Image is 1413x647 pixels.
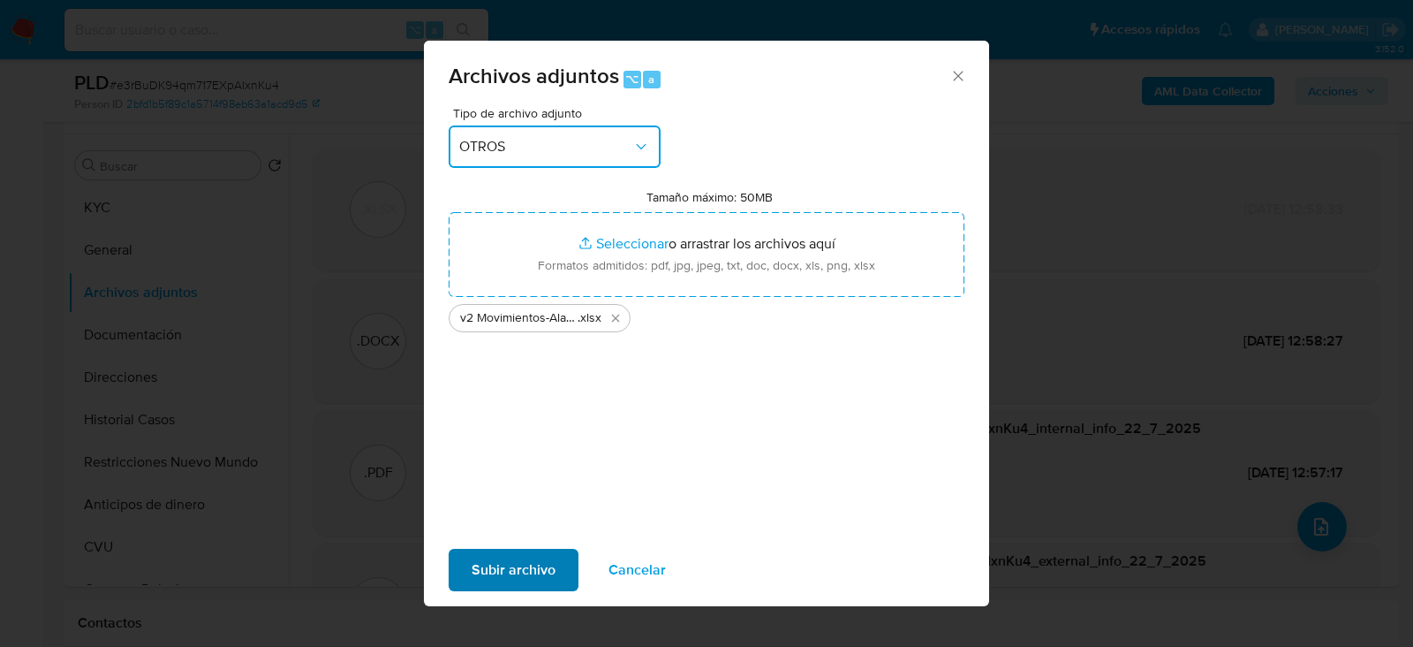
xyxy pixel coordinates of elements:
span: Archivos adjuntos [449,60,619,91]
span: v2 Movimientos-Aladdin-v10_2 [460,309,578,327]
span: a [648,71,654,88]
button: OTROS [449,126,661,168]
button: Cerrar [949,67,965,83]
span: .xlsx [578,309,601,327]
button: Subir archivo [449,549,578,591]
span: OTROS [459,138,632,156]
span: Tipo de archivo adjunto [453,107,665,119]
span: Cancelar [608,551,666,590]
span: ⌥ [625,71,638,88]
ul: Archivos seleccionados [449,297,964,332]
span: Subir archivo [472,551,555,590]
label: Tamaño máximo: 50MB [646,189,773,205]
button: Cancelar [586,549,689,591]
button: Eliminar v2 Movimientos-Aladdin-v10_2.xlsx [605,308,626,329]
